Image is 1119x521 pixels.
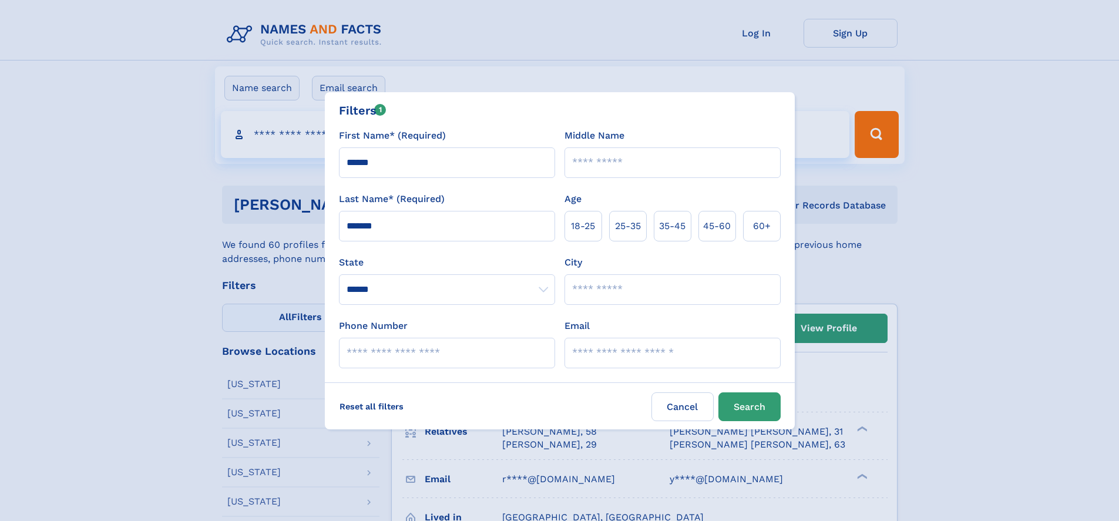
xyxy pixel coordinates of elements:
label: City [564,256,582,270]
button: Search [718,392,781,421]
div: Filters [339,102,387,119]
label: First Name* (Required) [339,129,446,143]
label: State [339,256,555,270]
label: Middle Name [564,129,624,143]
label: Phone Number [339,319,408,333]
label: Cancel [651,392,714,421]
span: 25‑35 [615,219,641,233]
span: 60+ [753,219,771,233]
label: Last Name* (Required) [339,192,445,206]
span: 18‑25 [571,219,595,233]
label: Email [564,319,590,333]
span: 35‑45 [659,219,685,233]
label: Age [564,192,582,206]
span: 45‑60 [703,219,731,233]
label: Reset all filters [332,392,411,421]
